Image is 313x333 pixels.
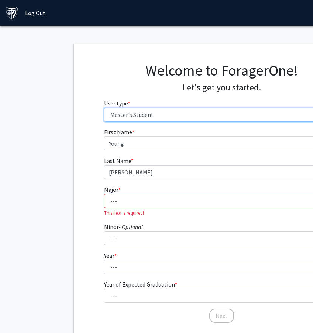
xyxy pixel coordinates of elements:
[104,157,131,164] span: Last Name
[104,185,121,194] label: Major
[104,280,177,289] label: Year of Expected Graduation
[104,222,143,231] label: Minor
[104,99,130,108] label: User type
[6,300,31,327] iframe: Chat
[209,309,234,323] button: Next
[6,7,18,20] img: Johns Hopkins University Logo
[104,251,117,260] label: Year
[104,128,132,136] span: First Name
[119,223,143,230] i: - Optional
